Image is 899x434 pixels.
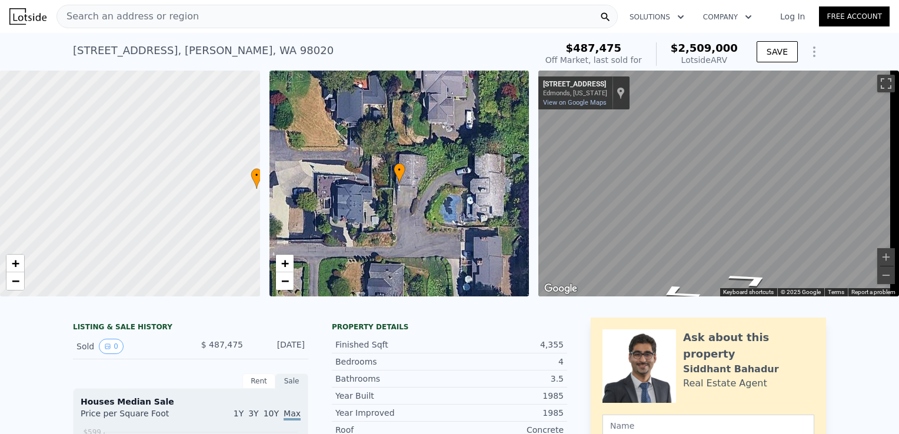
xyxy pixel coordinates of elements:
div: Ask about this property [683,329,814,362]
button: Company [694,6,761,28]
div: • [394,163,405,183]
a: Zoom out [276,272,294,290]
span: • [251,170,262,181]
span: Max [284,409,301,420]
div: Map [538,71,899,296]
div: [DATE] [252,339,305,354]
path: Go North, Olympic View Dr [709,268,793,291]
div: Bedrooms [335,356,449,368]
div: Year Built [335,390,449,402]
button: View historical data [99,339,124,354]
a: View on Google Maps [543,99,607,106]
div: Sale [275,373,308,389]
div: Edmonds, [US_STATE] [543,89,607,97]
a: Zoom in [276,255,294,272]
div: Sold [76,339,181,354]
span: + [281,256,288,271]
a: Show location on map [617,86,625,99]
a: Zoom in [6,255,24,272]
span: $487,475 [566,42,622,54]
div: Finished Sqft [335,339,449,350]
button: Toggle fullscreen view [877,75,895,92]
a: Report a problem [851,289,895,295]
div: Lotside ARV [671,54,738,66]
div: Property details [332,322,567,332]
div: Street View [538,71,899,296]
img: Google [541,281,580,296]
span: − [281,273,288,288]
img: Lotside [9,8,46,25]
span: $2,509,000 [671,42,738,54]
path: Go South, Olympic View Dr [636,281,720,304]
span: $ 487,475 [201,340,243,349]
div: 4,355 [449,339,564,350]
div: Bathrooms [335,373,449,385]
a: Zoom out [6,272,24,290]
div: [STREET_ADDRESS] [543,80,607,89]
div: Real Estate Agent [683,376,767,390]
button: Keyboard shortcuts [723,288,774,296]
span: • [394,165,405,175]
div: 1985 [449,390,564,402]
div: 1985 [449,407,564,419]
button: Show Options [803,40,826,64]
div: 3.5 [449,373,564,385]
span: + [12,256,19,271]
div: [STREET_ADDRESS] , [PERSON_NAME] , WA 98020 [73,42,334,59]
div: LISTING & SALE HISTORY [73,322,308,334]
div: Rent [242,373,275,389]
div: Siddhant Bahadur [683,362,779,376]
button: Zoom out [877,266,895,284]
span: 3Y [248,409,258,418]
a: Log In [766,11,819,22]
div: Year Improved [335,407,449,419]
div: 4 [449,356,564,368]
div: Houses Median Sale [81,396,301,408]
div: Off Market, last sold for [545,54,642,66]
span: − [12,273,19,288]
button: Solutions [620,6,694,28]
div: Price per Square Foot [81,408,191,426]
a: Terms (opens in new tab) [828,289,844,295]
button: Zoom in [877,248,895,266]
button: SAVE [757,41,798,62]
a: Open this area in Google Maps (opens a new window) [541,281,580,296]
span: 10Y [264,409,279,418]
div: • [251,168,262,189]
span: © 2025 Google [781,289,821,295]
a: Free Account [819,6,890,26]
span: Search an address or region [57,9,199,24]
span: 1Y [234,409,244,418]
